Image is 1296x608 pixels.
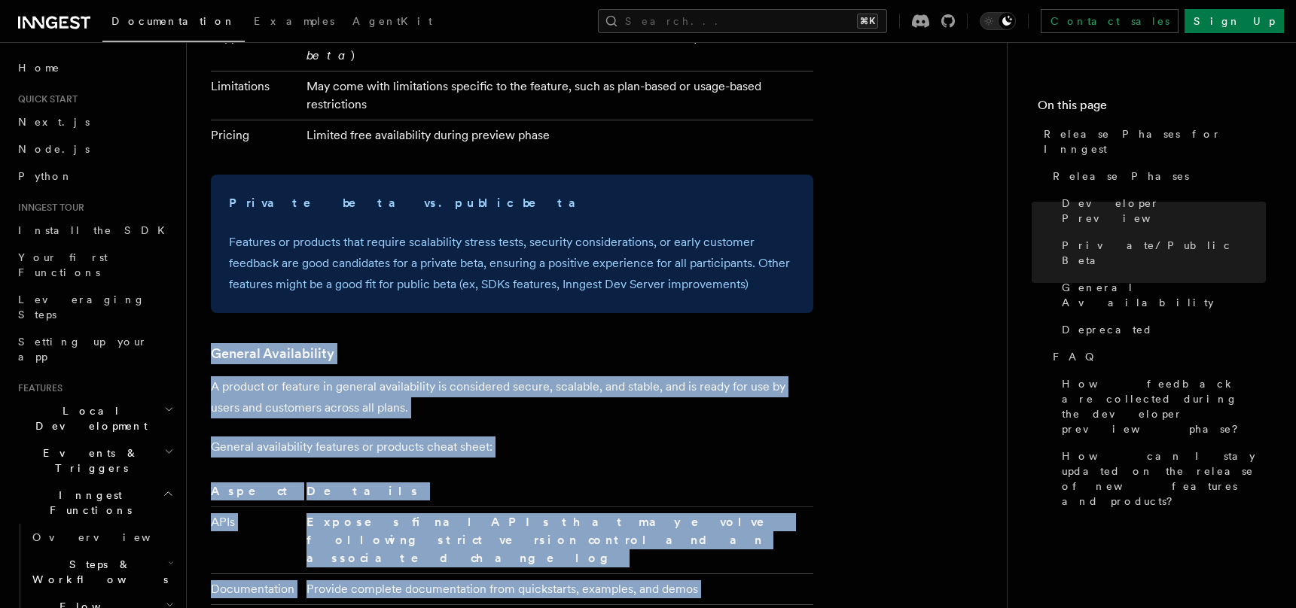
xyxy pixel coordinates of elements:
td: Pricing [211,120,300,150]
a: Release Phases for Inngest [1038,120,1266,163]
span: Documentation [111,15,236,27]
button: Inngest Functions [12,482,177,524]
a: Deprecated [1056,316,1266,343]
em: in case of private beta [306,30,792,62]
span: Release Phases for Inngest [1044,126,1266,157]
kbd: ⌘K [857,14,878,29]
a: Release Phases [1047,163,1266,190]
p: Features or products that require scalability stress tests, security considerations, or early cus... [229,232,795,295]
a: How feedback are collected during the developer preview phase? [1056,370,1266,442]
span: Local Development [12,403,164,433]
a: Python [12,163,177,190]
span: Release Phases [1053,169,1189,184]
a: Node.js [12,135,177,163]
span: Setting up your app [18,336,148,363]
span: Inngest tour [12,202,84,214]
a: Examples [245,5,343,41]
span: Leveraging Steps [18,293,145,321]
button: Steps & Workflows [26,551,177,593]
span: Home [18,60,60,75]
td: Provide complete documentation from quickstarts, examples, and demos [300,573,813,604]
span: Steps & Workflows [26,557,168,587]
a: AgentKit [343,5,441,41]
a: Next.js [12,108,177,135]
span: Deprecated [1062,322,1153,337]
span: Inngest Functions [12,488,163,518]
a: Sign Up [1185,9,1284,33]
span: Developer Preview [1062,196,1266,226]
span: Private/Public Beta [1062,238,1266,268]
button: Local Development [12,397,177,439]
span: Install the SDK [18,224,174,236]
td: Documentation [211,573,300,604]
span: Examples [254,15,334,27]
h4: On this page [1038,96,1266,120]
strong: Private beta vs. public beta [229,196,593,210]
th: Details [300,482,813,507]
a: Developer Preview [1056,190,1266,232]
span: Python [18,170,73,182]
span: How feedback are collected during the developer preview phase? [1062,376,1266,436]
a: Home [12,54,177,81]
span: Features [12,382,63,394]
a: Your first Functions [12,244,177,286]
a: Leveraging Steps [12,286,177,328]
span: General Availability [1062,280,1266,310]
a: Install the SDK [12,217,177,244]
a: Documentation [102,5,245,42]
strong: Exposes final APIs that may evolve following strict version control and an associated changelog [306,515,785,565]
a: Contact sales [1041,9,1179,33]
a: General Availability [1056,274,1266,316]
a: FAQ [1047,343,1266,370]
span: FAQ [1053,349,1102,364]
span: Your first Functions [18,251,108,278]
span: Node.js [18,143,90,155]
p: A product or feature in general availability is considered secure, scalable, and stable, and is r... [211,376,813,418]
span: Overview [32,531,188,543]
button: Search...⌘K [598,9,887,33]
button: Events & Triggers [12,439,177,482]
a: How can I stay updated on the release of new features and products? [1056,442,1266,515]
span: Next.js [18,116,90,128]
td: Support [211,22,300,71]
a: Overview [26,524,177,551]
button: Toggle dark mode [980,12,1016,30]
td: Grants access to a channel to share feedback ( ) [300,22,813,71]
span: Events & Triggers [12,445,164,476]
td: APIs [211,506,300,573]
td: Limited free availability during preview phase [300,120,813,150]
a: Setting up your app [12,328,177,370]
a: General Availability [211,343,334,364]
span: How can I stay updated on the release of new features and products? [1062,448,1266,509]
a: Private/Public Beta [1056,232,1266,274]
span: AgentKit [352,15,432,27]
span: Quick start [12,93,78,105]
td: May come with limitations specific to the feature, such as plan-based or usage-based restrictions [300,71,813,120]
th: Aspect [211,482,300,507]
td: Limitations [211,71,300,120]
p: General availability features or products cheat sheet: [211,436,813,458]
